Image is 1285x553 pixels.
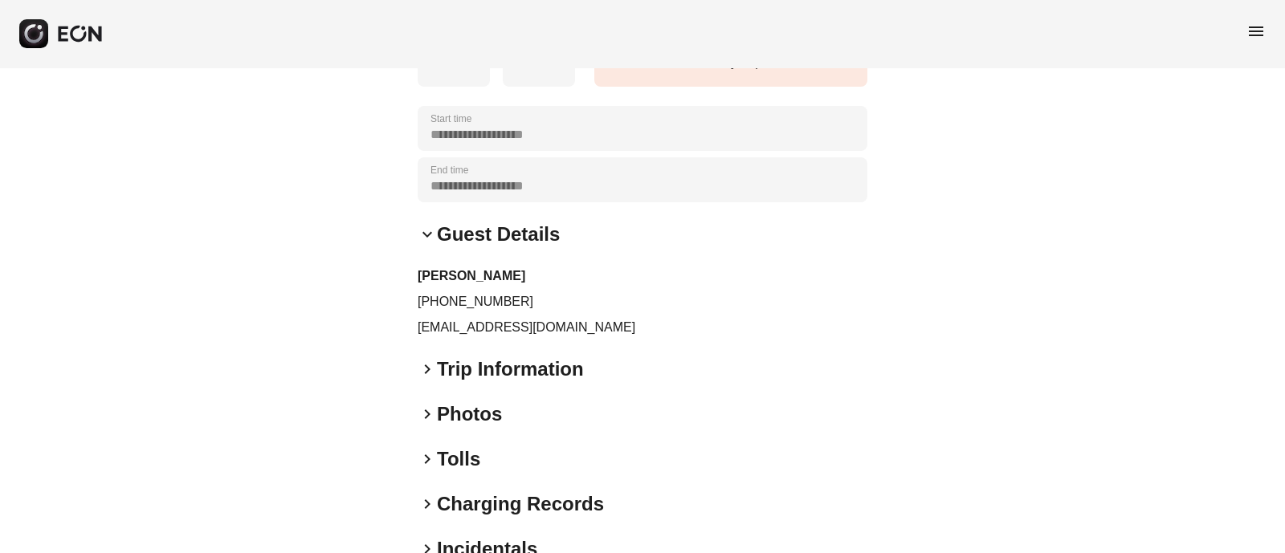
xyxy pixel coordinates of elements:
span: menu [1246,22,1266,41]
p: [PHONE_NUMBER] [418,292,867,311]
span: keyboard_arrow_right [418,494,437,514]
span: keyboard_arrow_right [418,360,437,379]
p: [EMAIL_ADDRESS][DOMAIN_NAME] [418,318,867,337]
span: keyboard_arrow_right [418,449,437,469]
h2: Charging Records [437,491,604,517]
h3: [PERSON_NAME] [418,266,867,286]
h2: Trip Information [437,356,584,382]
span: keyboard_arrow_down [418,225,437,244]
h2: Guest Details [437,222,560,247]
span: keyboard_arrow_right [418,405,437,424]
h2: Photos [437,401,502,427]
h2: Tolls [437,446,480,472]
